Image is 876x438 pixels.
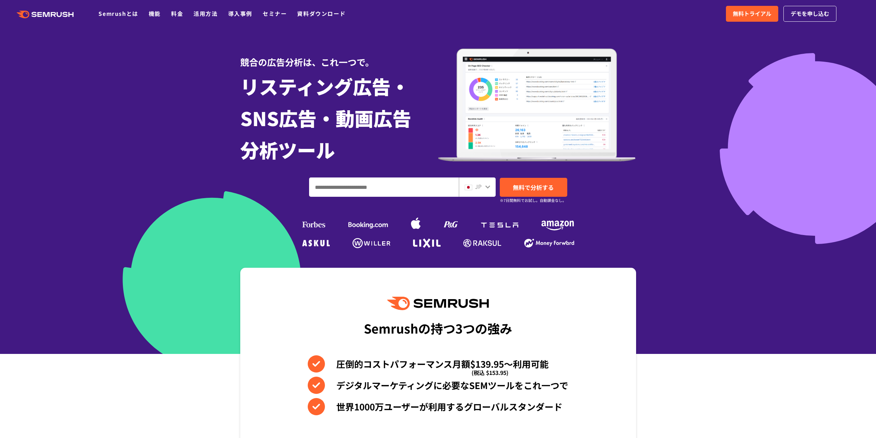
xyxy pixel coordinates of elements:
[783,6,836,22] a: デモを申し込む
[500,197,566,204] small: ※7日間無料でお試し。自動課金なし。
[500,178,567,197] a: 無料で分析する
[791,9,829,18] span: デモを申し込む
[364,315,512,341] div: Semrushの持つ3つの強み
[240,45,438,69] div: 競合の広告分析は、これ一つで。
[240,70,438,165] h1: リスティング広告・ SNS広告・動画広告 分析ツール
[387,297,488,310] img: Semrush
[297,9,346,18] a: 資料ダウンロード
[733,9,771,18] span: 無料トライアル
[171,9,183,18] a: 料金
[475,182,482,191] span: JP
[308,377,568,394] li: デジタルマーケティングに必要なSEMツールをこれ一つで
[263,9,287,18] a: セミナー
[726,6,778,22] a: 無料トライアル
[308,355,568,373] li: 圧倒的コストパフォーマンス月額$139.95〜利用可能
[228,9,252,18] a: 導入事例
[308,398,568,415] li: 世界1000万ユーザーが利用するグローバルスタンダード
[149,9,161,18] a: 機能
[513,183,554,192] span: 無料で分析する
[193,9,218,18] a: 活用方法
[309,178,458,196] input: ドメイン、キーワードまたはURLを入力してください
[98,9,138,18] a: Semrushとは
[472,364,508,381] span: (税込 $153.95)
